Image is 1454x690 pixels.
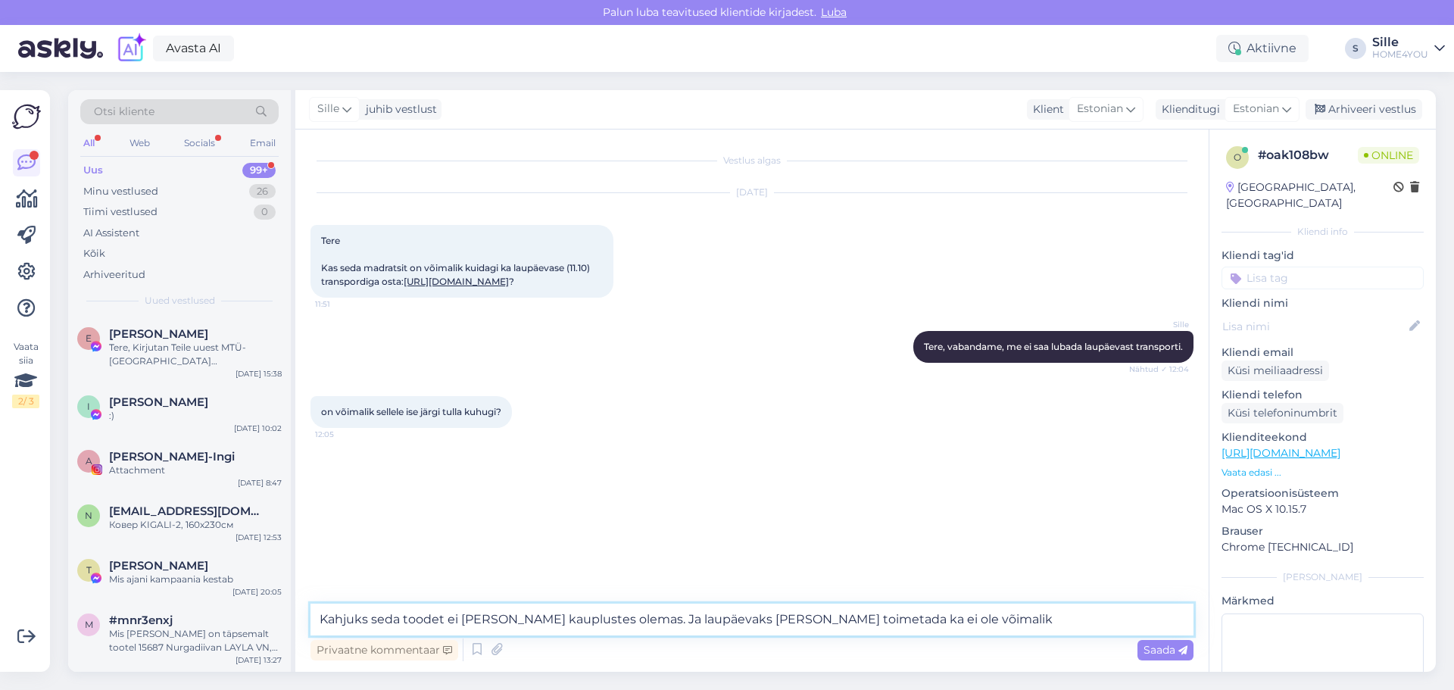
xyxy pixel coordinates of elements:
[1222,501,1424,517] p: Mac OS X 10.15.7
[315,429,372,440] span: 12:05
[109,395,208,409] span: Ivar Lõhmus
[315,298,372,310] span: 11:51
[236,532,282,543] div: [DATE] 12:53
[1233,101,1279,117] span: Estonian
[109,327,208,341] span: Emili Jürgen
[109,627,282,654] div: Mis [PERSON_NAME] on täpsemalt tootel 15687 Nurgadiivan LAYLA VN, hallikasroosa?
[1222,446,1340,460] a: [URL][DOMAIN_NAME]
[1129,364,1189,375] span: Nähtud ✓ 12:04
[109,341,282,368] div: Tere, Kirjutan Teile uuest MTÜ-[GEOGRAPHIC_DATA][PERSON_NAME]. Nimelt korraldame juba aastaid hea...
[310,640,458,660] div: Privaatne kommentaar
[1027,101,1064,117] div: Klient
[404,276,509,287] a: [URL][DOMAIN_NAME]
[86,564,92,576] span: T
[87,401,90,412] span: I
[85,510,92,521] span: N
[109,450,235,464] span: Annye Rooväli-Ingi
[1077,101,1123,117] span: Estonian
[109,518,282,532] div: Ковер KIGALI-2, 160x230см
[310,186,1193,199] div: [DATE]
[1222,225,1424,239] div: Kliendi info
[94,104,154,120] span: Otsi kliente
[1222,345,1424,361] p: Kliendi email
[109,614,173,627] span: #mnr3enxj
[234,423,282,434] div: [DATE] 10:02
[12,102,41,131] img: Askly Logo
[115,33,147,64] img: explore-ai
[12,340,39,408] div: Vaata siia
[1222,593,1424,609] p: Märkmed
[153,36,234,61] a: Avasta AI
[317,101,339,117] span: Sille
[80,133,98,153] div: All
[109,559,208,573] span: Tiina Kurvits
[1234,151,1241,163] span: o
[1222,318,1406,335] input: Lisa nimi
[1306,99,1422,120] div: Arhiveeri vestlus
[1226,180,1393,211] div: [GEOGRAPHIC_DATA], [GEOGRAPHIC_DATA]
[12,395,39,408] div: 2 / 3
[1222,295,1424,311] p: Kliendi nimi
[238,477,282,489] div: [DATE] 8:47
[83,267,145,283] div: Arhiveeritud
[145,294,215,308] span: Uued vestlused
[1372,36,1445,61] a: SilleHOME4YOU
[86,455,92,467] span: A
[83,226,139,241] div: AI Assistent
[109,464,282,477] div: Attachment
[1372,36,1428,48] div: Sille
[1222,523,1424,539] p: Brauser
[321,235,592,287] span: Tere Kas seda madratsit on võimalik kuidagi ka laupäevase (11.10) transpordiga osta: ?
[1222,466,1424,479] p: Vaata edasi ...
[1222,248,1424,264] p: Kliendi tag'id
[83,246,105,261] div: Kõik
[1258,146,1358,164] div: # oak108bw
[1222,403,1343,423] div: Küsi telefoninumbrit
[1222,539,1424,555] p: Chrome [TECHNICAL_ID]
[1156,101,1220,117] div: Klienditugi
[232,586,282,598] div: [DATE] 20:05
[236,654,282,666] div: [DATE] 13:27
[360,101,437,117] div: juhib vestlust
[236,368,282,379] div: [DATE] 15:38
[1222,387,1424,403] p: Kliendi telefon
[1222,361,1329,381] div: Küsi meiliaadressi
[242,163,276,178] div: 99+
[86,333,92,344] span: E
[83,184,158,199] div: Minu vestlused
[1222,429,1424,445] p: Klienditeekond
[1345,38,1366,59] div: S
[816,5,851,19] span: Luba
[249,184,276,199] div: 26
[109,409,282,423] div: :)
[1216,35,1309,62] div: Aktiivne
[1144,643,1187,657] span: Saada
[83,163,103,178] div: Uus
[1358,147,1419,164] span: Online
[254,205,276,220] div: 0
[1132,319,1189,330] span: Sille
[310,604,1193,635] textarea: Kahjuks seda toodet ei [PERSON_NAME] kauplustes olemas. Ja laupäevaks [PERSON_NAME] toimetada ka ...
[310,154,1193,167] div: Vestlus algas
[109,504,267,518] span: Nata_29@inbox.ru
[321,406,501,417] span: on võimalik sellele ise järgi tulla kuhugi?
[1222,267,1424,289] input: Lisa tag
[247,133,279,153] div: Email
[924,341,1183,352] span: Tere, vabandame, me ei saa lubada laupäevast transporti.
[181,133,218,153] div: Socials
[126,133,153,153] div: Web
[1222,570,1424,584] div: [PERSON_NAME]
[1222,485,1424,501] p: Operatsioonisüsteem
[109,573,282,586] div: Mis ajani kampaania kestab
[83,205,158,220] div: Tiimi vestlused
[1372,48,1428,61] div: HOME4YOU
[85,619,93,630] span: m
